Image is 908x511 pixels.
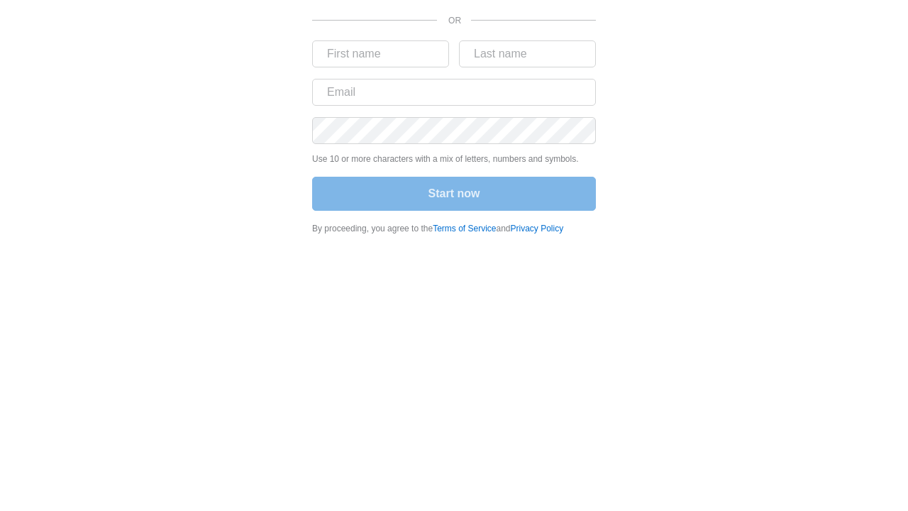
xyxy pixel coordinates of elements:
[312,153,596,165] p: Use 10 or more characters with a mix of letters, numbers and symbols.
[433,224,496,233] a: Terms of Service
[448,14,454,27] p: OR
[312,222,596,235] div: By proceeding, you agree to the and
[312,40,449,67] input: First name
[459,40,596,67] input: Last name
[312,79,596,106] input: Email
[511,224,564,233] a: Privacy Policy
